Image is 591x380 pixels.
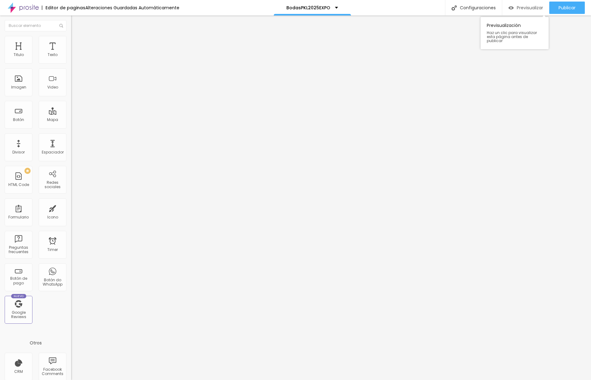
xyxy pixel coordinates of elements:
[508,5,514,11] img: view-1.svg
[40,367,65,376] div: Facebook Comments
[8,215,29,219] div: Formulario
[48,53,58,57] div: Texto
[6,245,31,254] div: Preguntas frecuentes
[14,369,23,374] div: CRM
[481,17,549,49] div: Previsualización
[549,2,585,14] button: Publicar
[487,31,542,43] span: Haz un clic para visualizar esta página antes de publicar
[13,118,24,122] div: Botón
[14,53,24,57] div: Titulo
[11,294,26,298] div: Nuevo
[8,183,29,187] div: HTML Code
[47,118,58,122] div: Mapa
[559,5,576,10] span: Publicar
[286,6,330,10] p: BodasPKL2025EXPO
[5,20,66,31] input: Buscar elemento
[40,180,65,189] div: Redes sociales
[47,85,58,89] div: Video
[40,278,65,287] div: Botón do WhatsApp
[6,310,31,319] div: Google Reviews
[12,150,25,154] div: Divisor
[85,6,179,10] div: Alteraciones Guardadas Automáticamente
[42,150,64,154] div: Espaciador
[452,5,457,11] img: Icone
[42,6,85,10] div: Editor de paginas
[47,215,58,219] div: Icono
[11,85,26,89] div: Imagen
[59,24,63,28] img: Icone
[502,2,549,14] button: Previsualizar
[6,276,31,285] div: Botón de pago
[47,248,58,252] div: Timer
[517,5,543,10] span: Previsualizar
[71,15,591,380] iframe: Editor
